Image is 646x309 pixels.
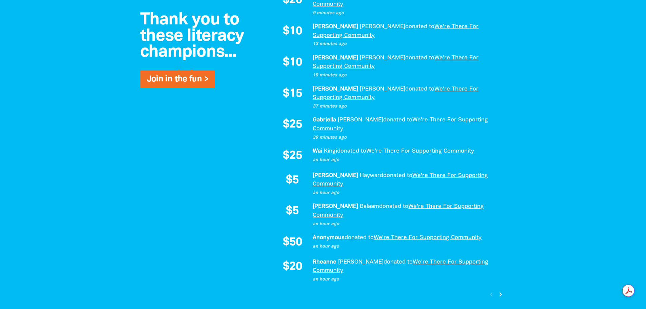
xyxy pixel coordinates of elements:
[379,204,408,209] span: donated to
[383,173,412,178] span: donated to
[324,149,337,154] em: Kingi
[283,237,302,248] span: $50
[313,157,499,163] p: an hour ago
[313,235,345,240] em: Anonymous
[405,24,434,29] span: donated to
[366,149,474,154] a: We're There For Supporting Community
[405,86,434,92] span: donated to
[147,75,208,83] a: Join in the fun >
[313,72,499,79] p: 19 minutes ago
[313,173,358,178] em: [PERSON_NAME]
[286,175,299,186] span: $5
[313,86,358,92] em: [PERSON_NAME]
[283,150,302,162] span: $25
[313,117,336,122] em: Gabriella
[283,261,302,273] span: $20
[338,117,383,122] em: [PERSON_NAME]
[313,259,336,265] em: Rheanne
[337,149,366,154] span: donated to
[283,88,302,100] span: $15
[374,235,482,240] a: We're There For Supporting Community
[360,55,405,60] em: [PERSON_NAME]
[384,259,413,265] span: donated to
[383,117,412,122] span: donated to
[496,290,505,299] button: Next page
[313,190,499,196] p: an hour ago
[313,149,322,154] em: Wai
[360,173,383,178] em: Hayward
[313,41,499,47] p: 13 minutes ago
[140,12,244,60] span: Thank you to these literacy champions...
[313,24,358,29] em: [PERSON_NAME]
[313,10,499,17] p: 9 minutes ago
[313,243,499,250] p: an hour ago
[360,24,405,29] em: [PERSON_NAME]
[313,204,484,218] a: We're There For Supporting Community
[313,204,358,209] em: [PERSON_NAME]
[313,276,499,283] p: an hour ago
[283,26,302,37] span: $10
[313,221,499,228] p: an hour ago
[283,119,302,131] span: $25
[313,55,358,60] em: [PERSON_NAME]
[338,259,384,265] em: [PERSON_NAME]
[345,235,374,240] span: donated to
[313,24,478,38] a: We're There For Supporting Community
[313,103,499,110] p: 37 minutes ago
[360,204,379,209] em: Balaam
[405,55,434,60] span: donated to
[313,117,488,131] a: We're There For Supporting Community
[286,206,299,217] span: $5
[496,290,505,298] i: chevron_right
[360,86,405,92] em: [PERSON_NAME]
[283,57,302,69] span: $10
[313,134,499,141] p: 39 minutes ago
